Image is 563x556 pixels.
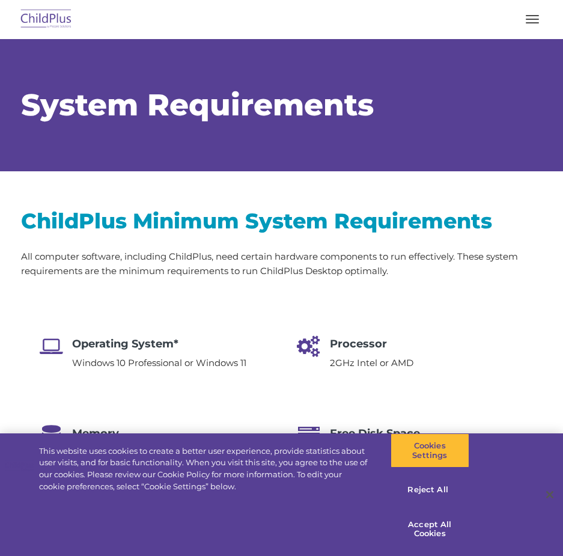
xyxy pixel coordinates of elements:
span: Phone number [261,119,312,128]
span: 2GHz Intel or AMD [330,357,413,368]
span: Last name [261,70,297,79]
h2: ChildPlus Minimum System Requirements [21,207,542,234]
span: Free Disk Space [330,427,420,440]
span: Processor [330,337,387,350]
p: All computer software, including ChildPlus, need certain hardware components to run effectively. ... [21,249,542,278]
span: Memory [72,427,119,440]
button: Cookies Settings [391,433,469,468]
div: This website uses cookies to create a better user experience, provide statistics about user visit... [39,445,368,492]
p: Windows 10 Professional or Windows 11 [72,356,246,370]
button: Accept All Cookies [391,512,469,546]
button: Reject All [391,477,466,503]
img: ChildPlus by Procare Solutions [18,5,75,34]
h4: Operating System* [72,335,246,352]
span: System Requirements [21,87,374,123]
button: Close [537,481,563,508]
